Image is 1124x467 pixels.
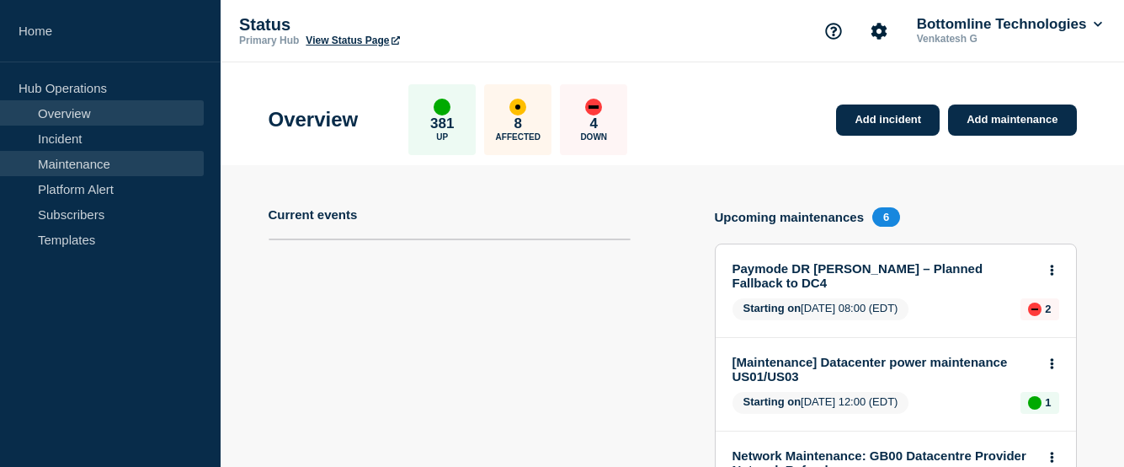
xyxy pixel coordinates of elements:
p: 4 [590,115,598,132]
div: down [585,99,602,115]
p: 1 [1045,396,1051,409]
a: [Maintenance] Datacenter power maintenance US01/US03 [732,355,1036,384]
p: Affected [496,132,541,142]
a: Paymode DR [PERSON_NAME] – Planned Fallback to DC4 [732,261,1036,290]
p: Up [436,132,448,142]
span: [DATE] 08:00 (EDT) [732,298,909,320]
h4: Upcoming maintenances [715,210,865,224]
span: Starting on [743,395,802,408]
button: Account settings [861,13,897,49]
a: Add incident [836,105,940,136]
p: Down [580,132,607,142]
p: 8 [514,115,522,132]
h4: Current events [269,207,358,222]
p: Status [239,15,576,35]
p: Venkatesh G [914,33,1089,45]
button: Bottomline Technologies [914,16,1105,33]
div: up [1028,396,1041,410]
button: Support [816,13,851,49]
span: [DATE] 12:00 (EDT) [732,392,909,414]
a: Add maintenance [948,105,1076,136]
p: 2 [1045,303,1051,315]
div: affected [509,99,526,115]
a: View Status Page [306,35,399,46]
span: 6 [872,207,900,227]
h1: Overview [269,108,359,132]
p: 381 [430,115,454,132]
div: up [434,99,450,115]
div: down [1028,303,1041,316]
span: Starting on [743,302,802,314]
p: Primary Hub [239,35,299,46]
